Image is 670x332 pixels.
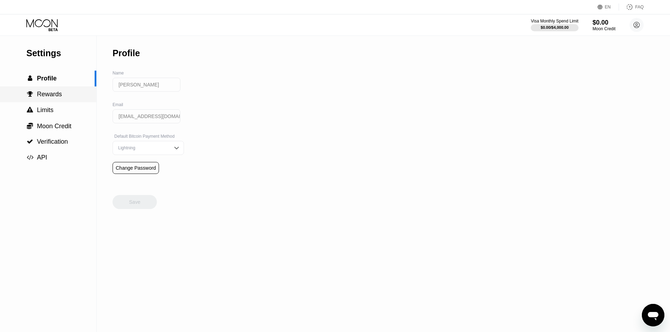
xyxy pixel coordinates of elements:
[27,122,33,129] span: 
[541,25,569,30] div: $0.00 / $4,000.00
[113,162,159,174] div: Change Password
[37,138,68,145] span: Verification
[27,91,33,97] span: 
[37,75,57,82] span: Profile
[37,106,53,113] span: Limits
[26,138,33,145] div: 
[113,134,184,139] div: Default Bitcoin Payment Method
[27,138,33,145] span: 
[642,304,664,326] iframe: Кнопка запуска окна обмена сообщениями
[27,107,33,113] span: 
[605,5,611,9] div: EN
[619,4,644,11] div: FAQ
[28,75,32,82] span: 
[531,19,578,24] div: Visa Monthly Spend Limit
[593,19,615,31] div: $0.00Moon Credit
[37,154,47,161] span: API
[26,154,33,161] div: 
[113,71,184,76] div: Name
[26,75,33,82] div: 
[593,19,615,26] div: $0.00
[531,19,578,31] div: Visa Monthly Spend Limit$0.00/$4,000.00
[635,5,644,9] div: FAQ
[27,154,33,161] span: 
[26,48,96,58] div: Settings
[26,122,33,129] div: 
[113,48,140,58] div: Profile
[37,123,71,130] span: Moon Credit
[113,102,184,107] div: Email
[598,4,619,11] div: EN
[593,26,615,31] div: Moon Credit
[116,145,170,150] div: Lightning
[37,91,62,98] span: Rewards
[116,165,156,171] div: Change Password
[26,107,33,113] div: 
[26,91,33,97] div: 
